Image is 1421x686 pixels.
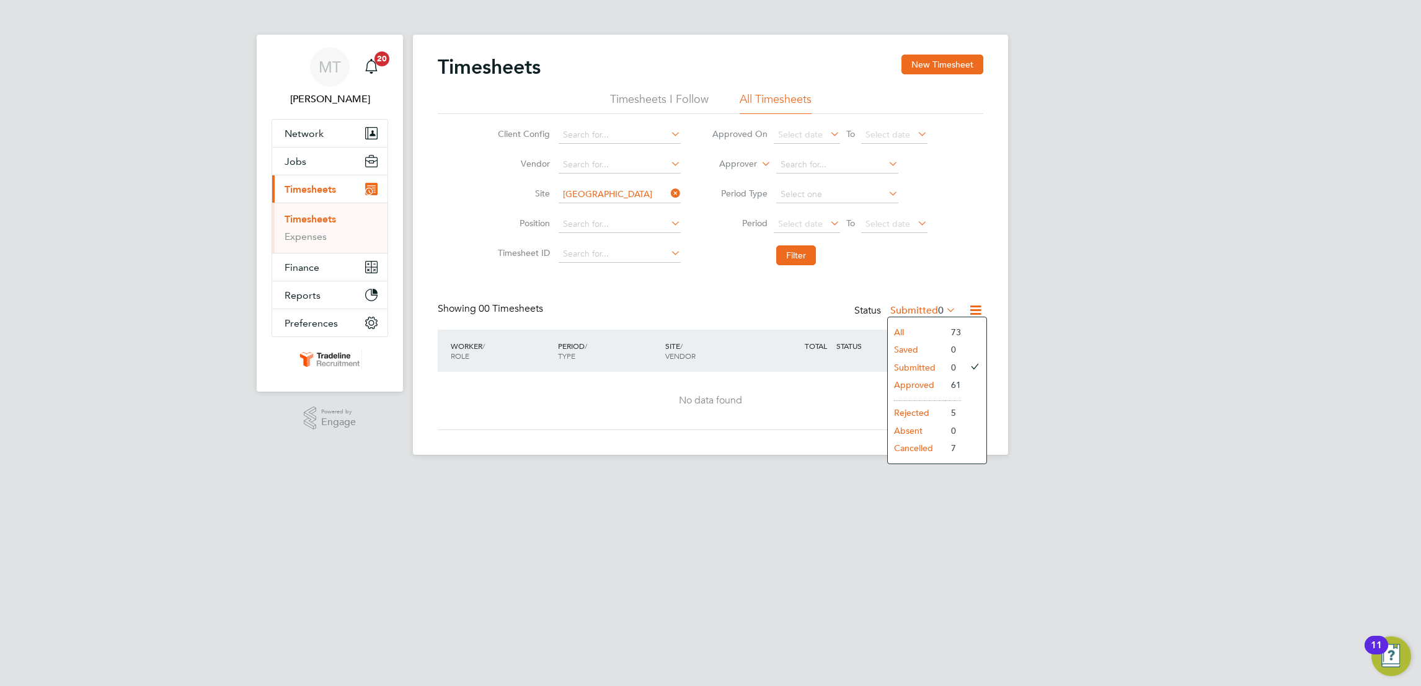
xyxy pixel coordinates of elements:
input: Search for... [559,156,681,174]
label: Submitted [890,304,956,317]
li: 0 [945,341,961,358]
div: WORKER [448,335,555,367]
button: Open Resource Center, 11 new notifications [1371,636,1411,676]
h2: Timesheets [438,55,541,79]
span: Network [285,128,324,139]
input: Search for... [559,186,681,203]
span: 20 [374,51,389,66]
div: Status [854,302,958,320]
li: Saved [888,341,945,358]
li: All [888,323,945,341]
li: 5 [945,404,961,421]
span: Jobs [285,156,306,167]
span: Marina Takkou [272,92,388,107]
span: Timesheets [285,183,336,195]
li: Cancelled [888,439,945,457]
label: Vendor [494,158,550,169]
span: 0 [938,304,944,317]
input: Search for... [776,156,898,174]
span: TOTAL [805,341,827,351]
label: Site [494,188,550,199]
label: Approver [701,158,757,170]
a: Timesheets [285,213,336,225]
div: PERIOD [555,335,662,367]
button: Jobs [272,147,387,175]
li: Approved [888,376,945,394]
li: Timesheets I Follow [610,92,709,114]
button: Filter [776,245,816,265]
span: / [680,341,683,351]
li: Rejected [888,404,945,421]
span: / [482,341,485,351]
img: tradelinerecruitment-logo-retina.png [298,350,362,369]
span: VENDOR [665,351,696,361]
a: MT[PERSON_NAME] [272,47,388,107]
span: Preferences [285,317,338,329]
button: Finance [272,253,387,281]
button: Reports [272,281,387,309]
input: Search for... [559,216,681,233]
li: All Timesheets [740,92,812,114]
label: Client Config [494,128,550,139]
button: Preferences [272,309,387,336]
span: ROLE [451,351,469,361]
label: Period Type [712,188,768,199]
div: STATUS [833,335,898,357]
span: Powered by [321,407,356,417]
li: 7 [945,439,961,457]
span: Select date [778,218,823,229]
a: Expenses [285,231,327,242]
span: To [843,126,859,142]
div: SITE [662,335,769,367]
a: Go to home page [272,350,388,369]
li: 0 [945,422,961,439]
input: Search for... [559,245,681,263]
li: 73 [945,323,961,341]
button: Network [272,120,387,147]
input: Search for... [559,126,681,144]
span: Reports [285,289,321,301]
span: TYPE [558,351,575,361]
div: Timesheets [272,203,387,253]
span: MT [319,59,341,75]
span: Finance [285,262,319,273]
button: New Timesheet [901,55,983,74]
button: Timesheets [272,175,387,203]
div: 11 [1371,645,1382,661]
span: Select date [865,129,910,140]
li: Submitted [888,359,945,376]
div: No data found [450,394,971,407]
label: Timesheet ID [494,247,550,258]
span: / [585,341,587,351]
a: 20 [359,47,384,87]
span: To [843,215,859,231]
li: 0 [945,359,961,376]
span: Select date [778,129,823,140]
label: Approved On [712,128,768,139]
a: Powered byEngage [304,407,356,430]
input: Select one [776,186,898,203]
li: Absent [888,422,945,439]
label: Position [494,218,550,229]
span: 00 Timesheets [479,302,543,315]
label: Period [712,218,768,229]
div: Showing [438,302,546,315]
nav: Main navigation [257,35,403,392]
li: 61 [945,376,961,394]
span: Engage [321,417,356,428]
span: Select date [865,218,910,229]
